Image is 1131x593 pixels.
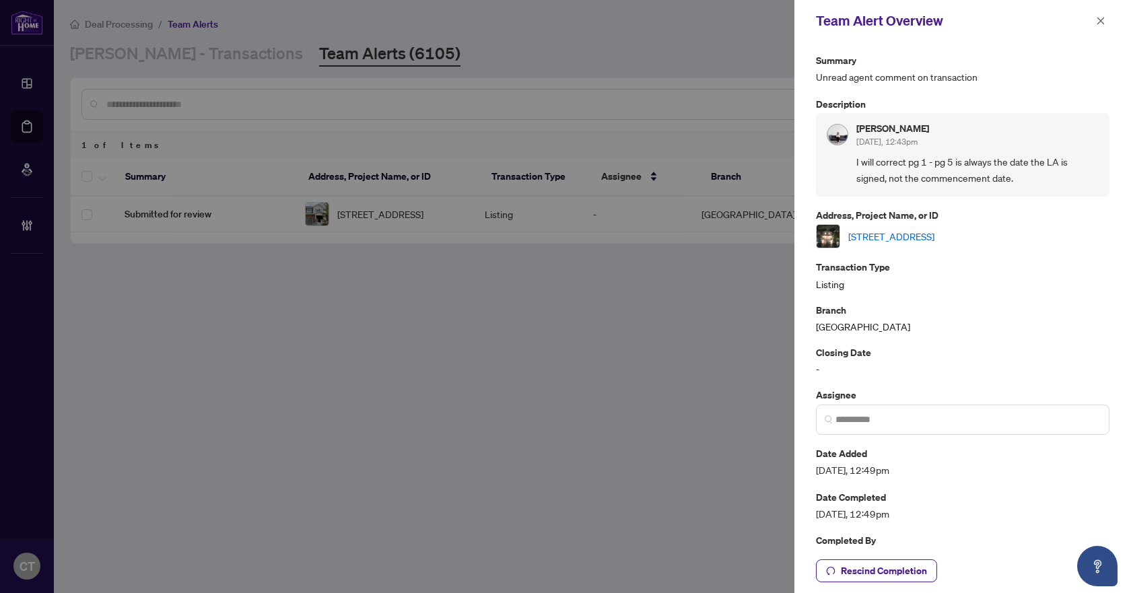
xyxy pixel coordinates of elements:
[816,96,1109,112] p: Description
[816,506,1109,522] span: [DATE], 12:49pm
[856,154,1099,186] span: I will correct pg 1 - pg 5 is always the date the LA is signed, not the commencement date.
[816,207,1109,223] p: Address, Project Name, or ID
[817,225,839,248] img: thumbnail-img
[816,446,1109,461] p: Date Added
[816,345,1109,376] div: -
[816,387,1109,403] p: Assignee
[848,229,934,244] a: [STREET_ADDRESS]
[1077,546,1118,586] button: Open asap
[856,124,929,133] h5: [PERSON_NAME]
[816,462,1109,478] span: [DATE], 12:49pm
[816,559,937,582] button: Rescind Completion
[826,566,835,575] span: undo
[816,489,1109,505] p: Date Completed
[825,415,833,423] img: search_icon
[816,53,1109,68] p: Summary
[816,302,1109,334] div: [GEOGRAPHIC_DATA]
[856,137,918,147] span: [DATE], 12:43pm
[1096,16,1105,26] span: close
[816,259,1109,275] p: Transaction Type
[816,345,1109,360] p: Closing Date
[816,259,1109,291] div: Listing
[816,11,1092,31] div: Team Alert Overview
[816,302,1109,318] p: Branch
[816,69,1109,85] span: Unread agent comment on transaction
[841,560,927,582] span: Rescind Completion
[816,532,1109,548] p: Completed By
[827,125,848,145] img: Profile Icon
